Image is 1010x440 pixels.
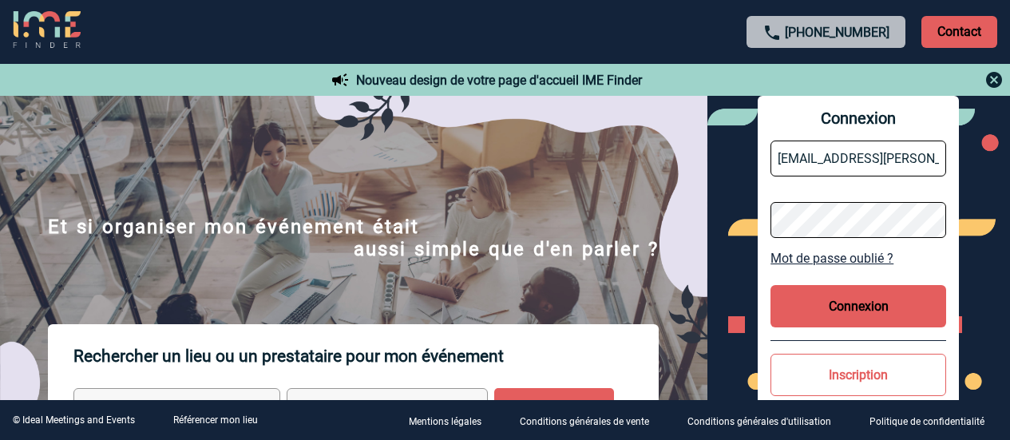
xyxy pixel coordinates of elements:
[770,354,946,396] button: Inscription
[73,324,659,388] p: Rechercher un lieu ou un prestataire pour mon événement
[675,413,857,428] a: Conditions générales d'utilisation
[770,285,946,327] button: Connexion
[494,388,614,433] input: Rechercher
[921,16,997,48] p: Contact
[770,251,946,266] a: Mot de passe oublié ?
[396,413,507,428] a: Mentions légales
[785,25,889,40] a: [PHONE_NUMBER]
[857,413,1010,428] a: Politique de confidentialité
[770,109,946,128] span: Connexion
[520,416,649,427] p: Conditions générales de vente
[173,414,258,426] a: Référencer mon lieu
[687,416,831,427] p: Conditions générales d'utilisation
[770,141,946,176] input: Email *
[762,23,782,42] img: call-24-px.png
[869,416,984,427] p: Politique de confidentialité
[409,416,481,427] p: Mentions légales
[507,413,675,428] a: Conditions générales de vente
[13,414,135,426] div: © Ideal Meetings and Events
